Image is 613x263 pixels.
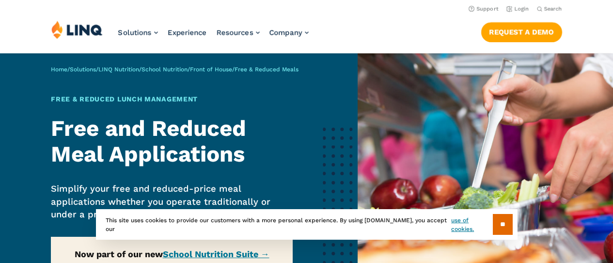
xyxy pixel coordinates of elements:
[98,66,139,73] a: LINQ Nutrition
[544,6,562,12] span: Search
[51,66,67,73] a: Home
[118,28,152,37] span: Solutions
[51,94,292,104] h1: Free & Reduced Lunch Management
[51,182,292,221] p: Simplify your free and reduced-price meal applications whether you operate traditionally or under...
[118,28,158,37] a: Solutions
[168,28,207,37] a: Experience
[269,28,309,37] a: Company
[235,66,299,73] span: Free & Reduced Meals
[506,6,529,12] a: Login
[118,20,309,52] nav: Primary Navigation
[481,20,562,42] nav: Button Navigation
[481,22,562,42] a: Request a Demo
[96,209,518,240] div: This site uses cookies to provide our customers with a more personal experience. By using [DOMAIN...
[190,66,232,73] a: Front of House
[51,115,246,167] strong: Free and Reduced Meal Applications
[217,28,253,37] span: Resources
[141,66,188,73] a: School Nutrition
[51,20,103,39] img: LINQ | K‑12 Software
[269,28,302,37] span: Company
[217,28,260,37] a: Resources
[70,66,96,73] a: Solutions
[451,216,492,233] a: use of cookies.
[469,6,499,12] a: Support
[51,66,299,73] span: / / / / /
[537,5,562,13] button: Open Search Bar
